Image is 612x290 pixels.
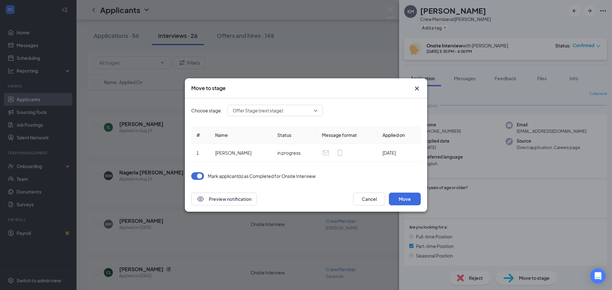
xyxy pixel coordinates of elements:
th: Status [272,126,317,144]
span: Offer Stage (next stage) [233,106,283,115]
h3: Move to stage [191,85,226,92]
p: Mark applicant(s) as Completed for Onsite Interview [208,173,316,179]
th: Message format [317,126,377,144]
button: Move [389,193,421,205]
button: EyePreview notification [191,193,257,205]
th: # [191,126,210,144]
button: Cancel [353,193,385,205]
button: Close [413,85,421,92]
td: [PERSON_NAME] [210,144,272,162]
th: Applied on [377,126,421,144]
svg: Eye [197,195,204,203]
svg: Cross [413,85,421,92]
svg: MobileSms [336,149,344,157]
th: Name [210,126,272,144]
td: in progress [272,144,317,162]
div: Open Intercom Messenger [590,268,606,284]
td: [DATE] [377,144,421,162]
span: 1 [196,150,199,156]
svg: Email [322,149,330,157]
span: Choose stage: [191,107,222,114]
